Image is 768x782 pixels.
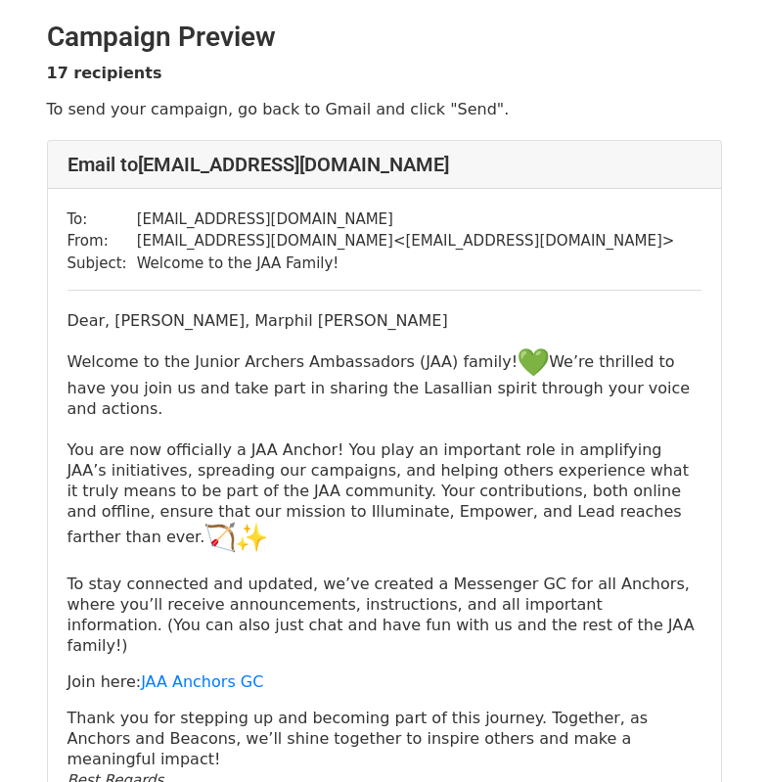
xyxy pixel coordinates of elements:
img: 🏹 [204,522,236,553]
td: From: [68,230,137,253]
td: To: [68,208,137,231]
td: Subject: [68,253,137,275]
p: To send your campaign, go back to Gmail and click "Send". [47,99,722,119]
p: Thank you for stepping up and becoming part of this journey. Together, as Anchors and Beacons, we... [68,708,701,769]
h4: Email to [EMAIL_ADDRESS][DOMAIN_NAME] [68,153,701,176]
p: Welcome to the Junior Archers Ambassadors (JAA) family! We’re thrilled to have you join us and ta... [68,346,701,656]
img: 💚 [518,346,549,378]
p: Dear, [PERSON_NAME], Marphil [PERSON_NAME] [68,310,701,331]
p: Join here: [68,671,701,692]
td: Welcome to the JAA Family! [137,253,675,275]
td: [EMAIL_ADDRESS][DOMAIN_NAME] < [EMAIL_ADDRESS][DOMAIN_NAME] > [137,230,675,253]
h2: Campaign Preview [47,21,722,54]
strong: 17 recipients [47,64,162,82]
img: ✨ [236,522,267,553]
td: [EMAIL_ADDRESS][DOMAIN_NAME] [137,208,675,231]
a: JAA Anchors GC [141,672,263,691]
